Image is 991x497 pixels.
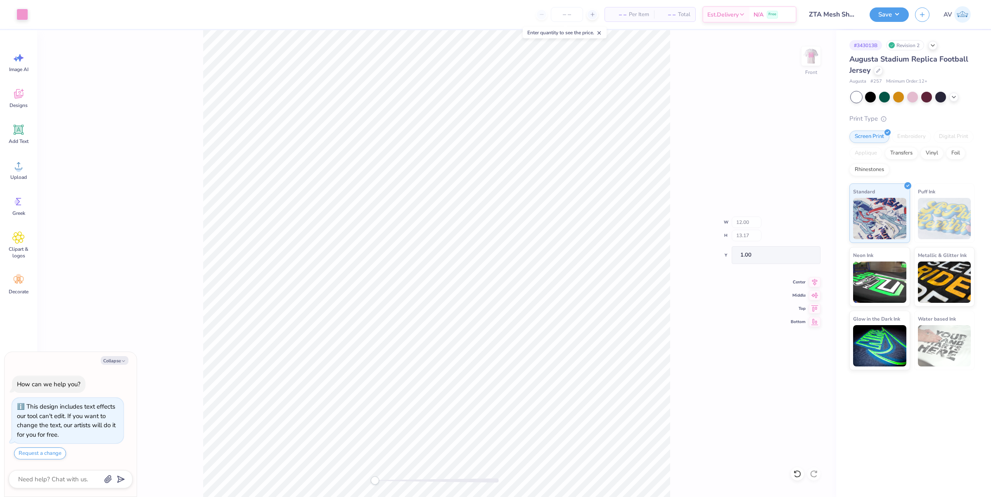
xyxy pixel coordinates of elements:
[849,114,974,124] div: Print Type
[918,251,967,259] span: Metallic & Glitter Ink
[885,147,918,159] div: Transfers
[805,69,817,76] div: Front
[9,102,28,109] span: Designs
[853,262,906,303] img: Neon Ink
[12,210,25,216] span: Greek
[920,147,944,159] div: Vinyl
[659,10,676,19] span: – –
[918,325,971,366] img: Water based Ink
[918,187,935,196] span: Puff Ink
[886,78,927,85] span: Minimum Order: 12 +
[707,10,739,19] span: Est. Delivery
[849,54,968,75] span: Augusta Stadium Replica Football Jersey
[892,131,931,143] div: Embroidery
[101,356,128,365] button: Collapse
[768,12,776,17] span: Free
[791,292,806,299] span: Middle
[523,27,607,38] div: Enter quantity to see the price.
[954,6,971,23] img: Aargy Velasco
[551,7,583,22] input: – –
[918,262,971,303] img: Metallic & Glitter Ink
[946,147,965,159] div: Foil
[934,131,974,143] div: Digital Print
[944,10,952,19] span: AV
[918,198,971,239] img: Puff Ink
[14,447,66,459] button: Request a change
[17,402,116,439] div: This design includes text effects our tool can't edit. If you want to change the text, our artist...
[10,174,27,181] span: Upload
[803,48,819,64] img: Front
[610,10,626,19] span: – –
[791,305,806,312] span: Top
[9,138,28,145] span: Add Text
[940,6,974,23] a: AV
[791,279,806,285] span: Center
[870,78,882,85] span: # 257
[17,380,81,388] div: How can we help you?
[853,251,873,259] span: Neon Ink
[754,10,763,19] span: N/A
[886,40,924,50] div: Revision 2
[629,10,649,19] span: Per Item
[849,131,889,143] div: Screen Print
[918,314,956,323] span: Water based Ink
[5,246,32,259] span: Clipart & logos
[803,6,863,23] input: Untitled Design
[853,325,906,366] img: Glow in the Dark Ink
[371,476,379,485] div: Accessibility label
[791,319,806,325] span: Bottom
[678,10,690,19] span: Total
[870,7,909,22] button: Save
[849,164,889,176] div: Rhinestones
[853,198,906,239] img: Standard
[9,66,28,73] span: Image AI
[853,187,875,196] span: Standard
[9,288,28,295] span: Decorate
[849,147,882,159] div: Applique
[849,40,882,50] div: # 343013B
[853,314,900,323] span: Glow in the Dark Ink
[849,78,866,85] span: Augusta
